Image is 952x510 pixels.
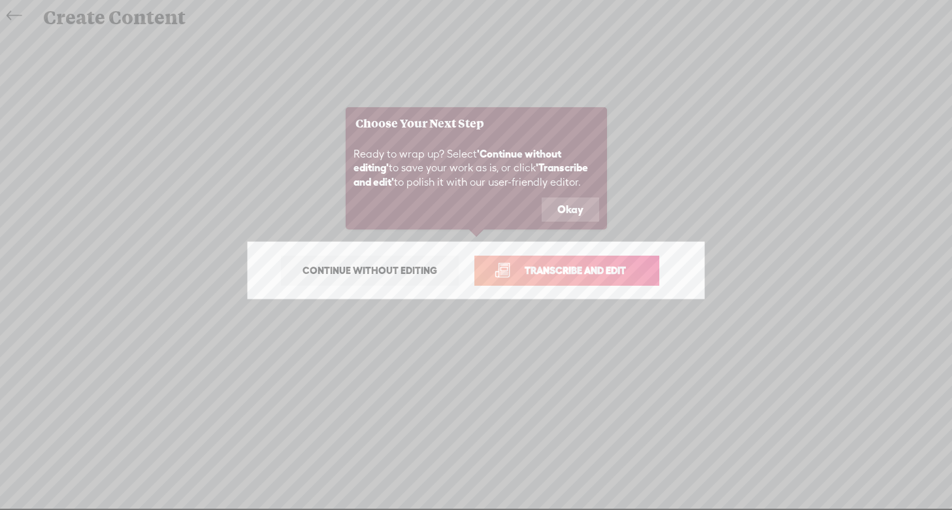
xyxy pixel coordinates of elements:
span: Continue without editing [289,262,451,280]
h3: Choose Your Next Step [355,117,597,129]
b: 'Continue without editing' [353,148,561,174]
div: Ready to wrap up? Select to save your work as is, or click to polish it with our user-friendly ed... [346,139,607,197]
button: Okay [542,197,599,222]
span: Transcribe and edit [511,263,640,278]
